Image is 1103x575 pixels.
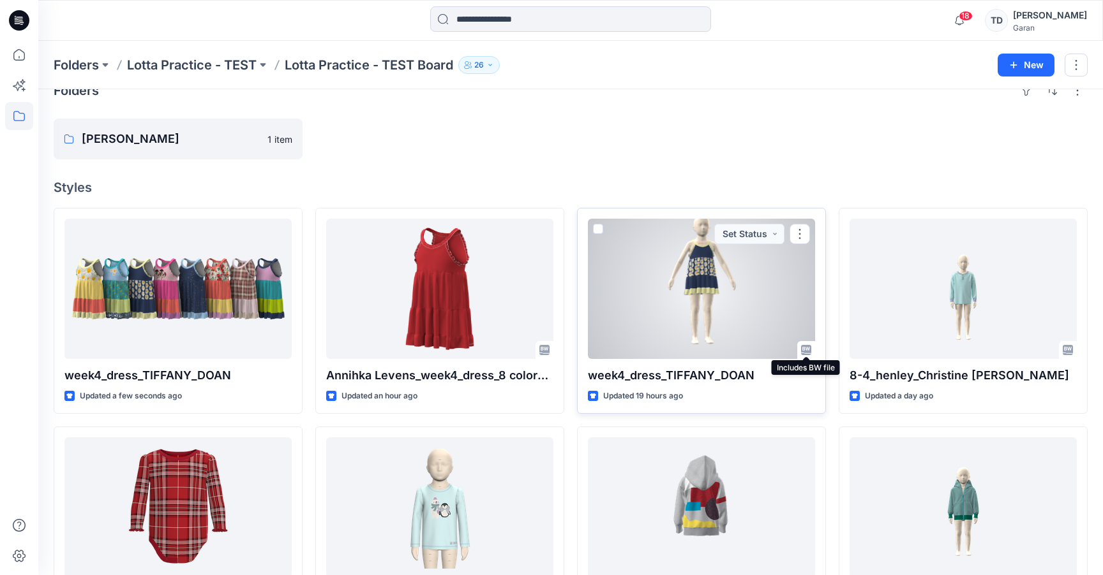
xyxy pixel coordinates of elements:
[326,219,553,359] a: Annihka Levens_week4_dress_8 colorways
[267,133,292,146] p: 1 item
[458,56,500,74] button: 26
[850,367,1077,384] p: 8-4_henley_Christine [PERSON_NAME]
[54,119,303,159] a: [PERSON_NAME]1 item
[64,219,292,359] a: week4_dress_TIFFANY_DOAN
[326,367,553,384] p: Annihka Levens_week4_dress_8 colorways
[82,130,260,148] p: [PERSON_NAME]
[341,389,417,403] p: Updated an hour ago
[1013,23,1087,33] div: Garan
[54,83,99,98] h4: Folders
[588,367,815,384] p: week4_dress_TIFFANY_DOAN
[127,56,257,74] a: Lotta Practice - TEST
[54,180,1088,195] h4: Styles
[588,219,815,359] a: week4_dress_TIFFANY_DOAN
[54,56,99,74] a: Folders
[474,58,484,72] p: 26
[603,389,683,403] p: Updated 19 hours ago
[865,389,933,403] p: Updated a day ago
[64,367,292,384] p: week4_dress_TIFFANY_DOAN
[985,9,1008,32] div: TD
[80,389,182,403] p: Updated a few seconds ago
[1013,8,1087,23] div: [PERSON_NAME]
[285,56,453,74] p: Lotta Practice - TEST Board
[959,11,973,21] span: 18
[850,219,1077,359] a: 8-4_henley_Christine Chang
[998,54,1054,76] button: New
